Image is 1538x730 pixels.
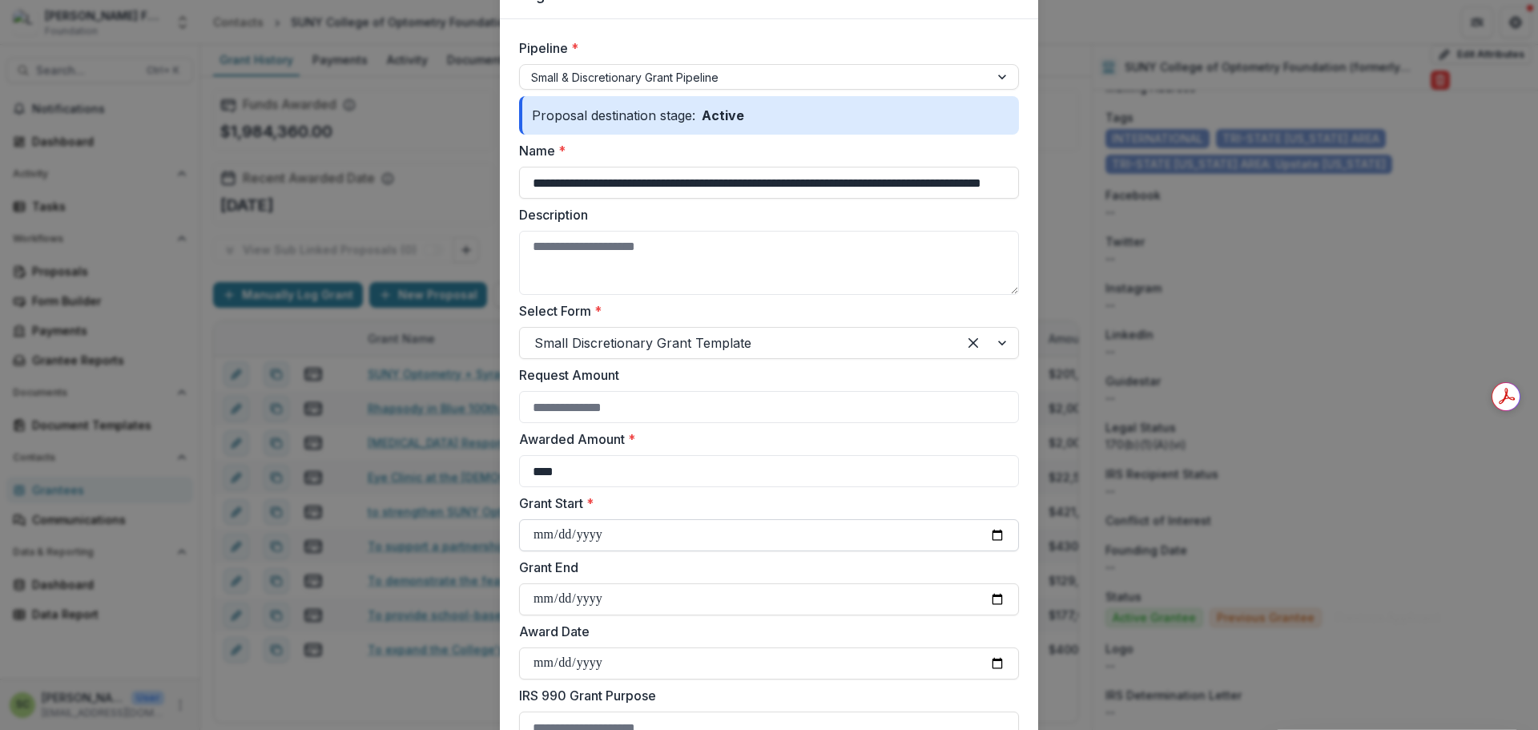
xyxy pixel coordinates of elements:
[519,365,1009,385] label: Request Amount
[519,430,1009,449] label: Awarded Amount
[519,205,1009,224] label: Description
[519,494,1009,513] label: Grant Start
[695,106,751,125] p: Active
[519,686,1009,705] label: IRS 990 Grant Purpose
[519,38,1009,58] label: Pipeline
[960,330,986,356] div: Clear selected options
[519,301,1009,321] label: Select Form
[519,558,1009,577] label: Grant End
[519,96,1019,135] div: Proposal destination stage:
[519,622,1009,641] label: Award Date
[519,141,1009,160] label: Name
